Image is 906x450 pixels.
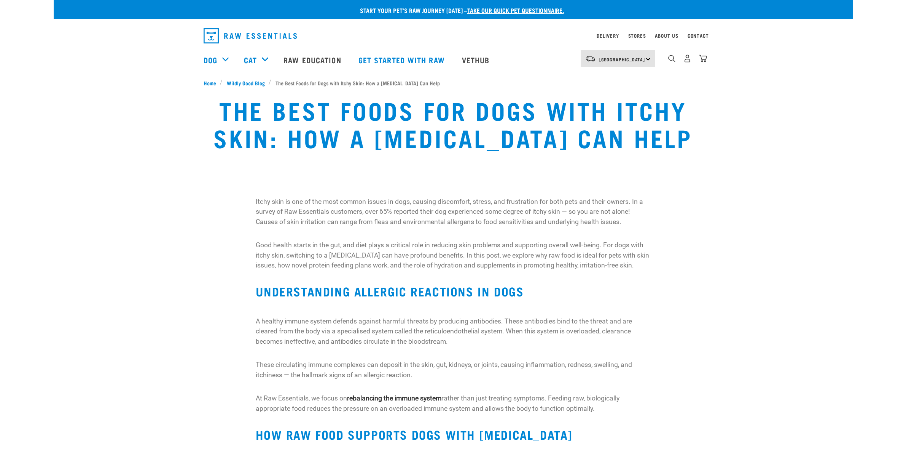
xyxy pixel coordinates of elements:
img: user.png [683,54,691,62]
h2: Understanding Allergic Reactions in Dogs [256,284,651,298]
a: Stores [628,34,646,37]
a: Raw Education [276,45,350,75]
img: home-icon@2x.png [699,54,707,62]
span: Home [204,79,216,87]
h2: How Raw Food Supports Dogs with [MEDICAL_DATA] [256,428,651,441]
a: Vethub [454,45,499,75]
a: Contact [688,34,709,37]
nav: dropdown navigation [197,25,709,46]
img: home-icon-1@2x.png [668,55,675,62]
nav: dropdown navigation [54,45,853,75]
a: Dog [204,54,217,66]
h1: The Best Foods for Dogs with Itchy Skin: How a [MEDICAL_DATA] Can Help [204,96,703,151]
a: Wildly Good Blog [223,79,269,87]
nav: breadcrumbs [204,79,703,87]
p: Start your pet’s raw journey [DATE] – [59,6,858,15]
span: Wildly Good Blog [227,79,265,87]
img: van-moving.png [585,55,596,62]
img: Raw Essentials Logo [204,28,297,43]
a: Delivery [597,34,619,37]
a: Get started with Raw [351,45,454,75]
p: Itchy skin is one of the most common issues in dogs, causing discomfort, stress, and frustration ... [256,197,651,227]
p: Good health starts in the gut, and diet plays a critical role in reducing skin problems and suppo... [256,240,651,270]
a: take our quick pet questionnaire. [467,8,564,12]
p: These circulating immune complexes can deposit in the skin, gut, kidneys, or joints, causing infl... [256,360,651,380]
a: Home [204,79,220,87]
span: [GEOGRAPHIC_DATA] [599,58,645,61]
a: About Us [655,34,678,37]
strong: rebalancing the immune system [347,394,441,402]
p: A healthy immune system defends against harmful threats by producing antibodies. These antibodies... [256,316,651,346]
a: Cat [244,54,257,66]
p: At Raw Essentials, we focus on rather than just treating symptoms. Feeding raw, biologically appr... [256,393,651,413]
